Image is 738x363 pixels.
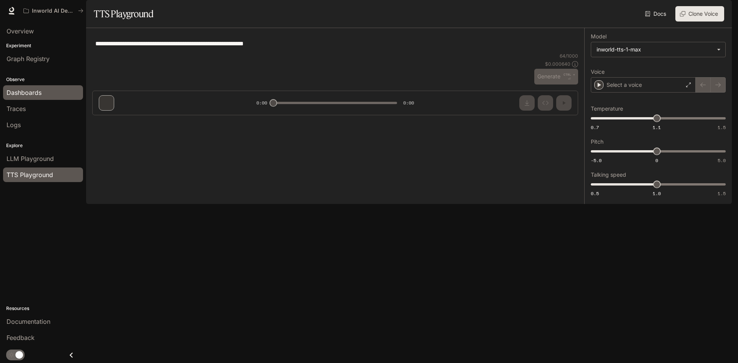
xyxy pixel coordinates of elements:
[591,172,626,177] p: Talking speed
[591,124,599,131] span: 0.7
[591,34,607,39] p: Model
[607,81,642,89] p: Select a voice
[718,190,726,197] span: 1.5
[653,190,661,197] span: 1.0
[643,6,669,22] a: Docs
[591,69,605,75] p: Voice
[718,124,726,131] span: 1.5
[591,139,603,144] p: Pitch
[653,124,661,131] span: 1.1
[591,157,602,164] span: -5.0
[94,6,153,22] h1: TTS Playground
[718,157,726,164] span: 5.0
[591,106,623,111] p: Temperature
[591,42,725,57] div: inworld-tts-1-max
[597,46,713,53] div: inworld-tts-1-max
[560,53,578,59] p: 64 / 1000
[545,61,570,67] p: $ 0.000640
[655,157,658,164] span: 0
[675,6,724,22] button: Clone Voice
[20,3,87,18] button: All workspaces
[32,8,75,14] p: Inworld AI Demos
[591,190,599,197] span: 0.5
